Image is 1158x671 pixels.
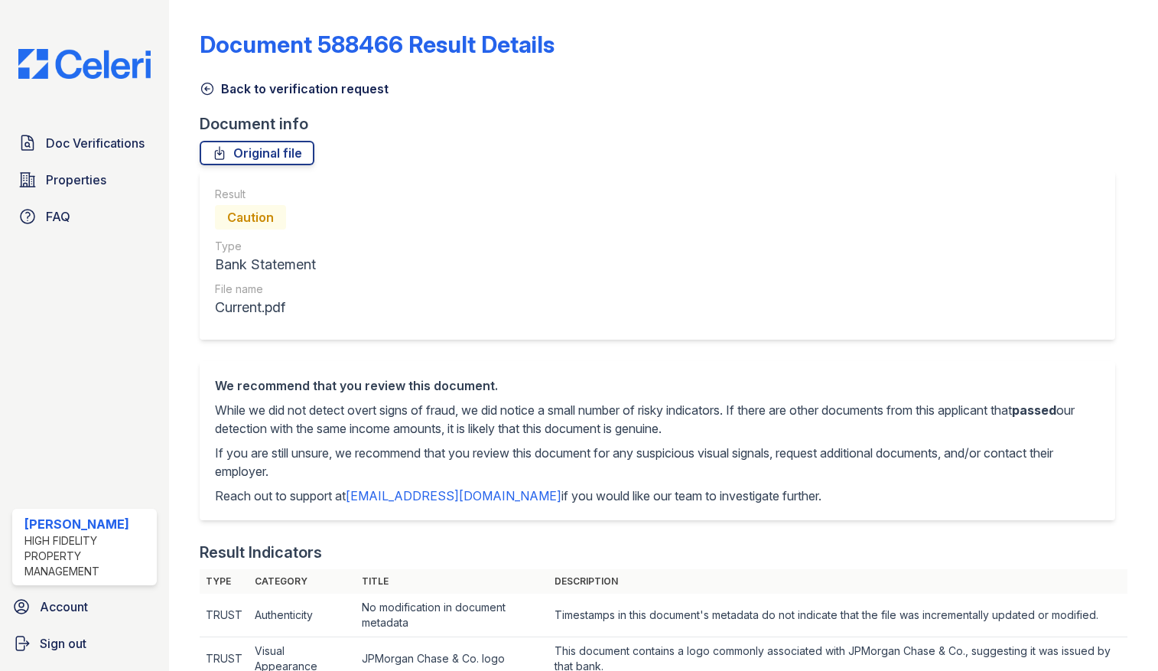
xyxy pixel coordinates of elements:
a: Doc Verifications [12,128,157,158]
td: Timestamps in this document's metadata do not indicate that the file was incrementally updated or... [548,594,1127,637]
div: High Fidelity Property Management [24,533,151,579]
img: CE_Logo_Blue-a8612792a0a2168367f1c8372b55b34899dd931a85d93a1a3d3e32e68fde9ad4.png [6,49,163,79]
a: Properties [12,164,157,195]
a: Original file [200,141,314,165]
div: Result Indicators [200,542,322,563]
p: Reach out to support at if you would like our team to investigate further. [215,487,1100,505]
th: Title [356,569,548,594]
a: Back to verification request [200,80,389,98]
a: Account [6,591,163,622]
p: If you are still unsure, we recommend that you review this document for any suspicious visual sig... [215,444,1100,480]
th: Type [200,569,249,594]
th: Category [249,569,356,594]
div: File name [215,282,316,297]
td: Authenticity [249,594,356,637]
span: passed [1012,402,1056,418]
div: Caution [215,205,286,230]
span: Doc Verifications [46,134,145,152]
div: Document info [200,113,1127,135]
div: We recommend that you review this document. [215,376,1100,395]
div: Current.pdf [215,297,316,318]
div: [PERSON_NAME] [24,515,151,533]
div: Type [215,239,316,254]
span: Account [40,598,88,616]
td: No modification in document metadata [356,594,548,637]
a: Document 588466 Result Details [200,31,555,58]
div: Bank Statement [215,254,316,275]
td: TRUST [200,594,249,637]
span: FAQ [46,207,70,226]
span: Properties [46,171,106,189]
div: Result [215,187,316,202]
a: FAQ [12,201,157,232]
span: Sign out [40,634,86,653]
a: Sign out [6,628,163,659]
p: While we did not detect overt signs of fraud, we did notice a small number of risky indicators. I... [215,401,1100,438]
th: Description [548,569,1127,594]
a: [EMAIL_ADDRESS][DOMAIN_NAME] [346,488,561,503]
